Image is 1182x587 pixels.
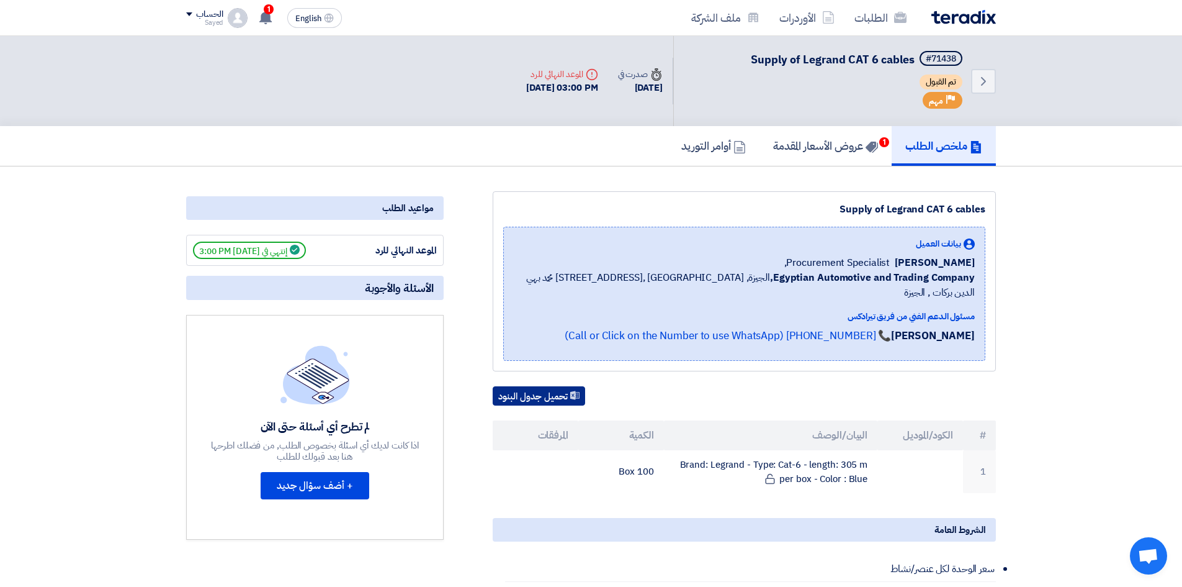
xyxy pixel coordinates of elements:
div: اذا كانت لديك أي اسئلة بخصوص الطلب, من فضلك اطرحها هنا بعد قبولك للطلب [210,440,421,462]
span: مهم [929,95,943,107]
span: الشروط العامة [934,523,986,537]
th: الكود/الموديل [877,421,963,450]
td: 1 [963,450,996,493]
h5: أوامر التوريد [681,139,746,153]
th: الكمية [578,421,664,450]
span: الأسئلة والأجوبة [365,281,434,295]
span: تم القبول [920,75,962,89]
a: ملخص الطلب [892,126,996,166]
span: 1 [879,137,889,147]
button: تحميل جدول البنود [493,386,585,406]
h5: Supply of Legrand CAT 6 cables [751,51,965,68]
div: الموعد النهائي للرد [344,243,437,258]
a: ملف الشركة [681,3,769,32]
img: empty_state_list.svg [280,345,350,404]
a: الأوردرات [769,3,844,32]
strong: [PERSON_NAME] [891,328,975,344]
div: الحساب [196,9,223,20]
b: Egyptian Automotive and Trading Company, [770,270,975,285]
td: 100 Box [578,450,664,493]
div: [DATE] [618,81,663,95]
button: + أضف سؤال جديد [261,472,369,499]
h5: عروض الأسعار المقدمة [773,139,878,153]
span: Procurement Specialist, [784,255,890,270]
h5: ملخص الطلب [905,139,982,153]
a: عروض الأسعار المقدمة1 [759,126,892,166]
div: مسئول الدعم الفني من فريق تيرادكس [514,310,975,323]
li: سعر الوحدة لكل عنصر/نشاط [505,557,996,582]
a: 📞 [PHONE_NUMBER] (Call or Click on the Number to use WhatsApp) [565,328,891,344]
div: صدرت في [618,68,663,81]
img: Teradix logo [931,10,996,24]
div: [DATE] 03:00 PM [526,81,598,95]
th: المرفقات [493,421,578,450]
span: إنتهي في [DATE] 3:00 PM [193,242,306,259]
button: English [287,8,342,28]
td: Brand: Legrand - Type: Cat-6 - length: 305 m per box - Color : Blue [664,450,878,493]
span: بيانات العميل [916,237,961,250]
a: أوامر التوريد [668,126,759,166]
div: Sayed [186,19,223,26]
span: English [295,14,321,23]
img: profile_test.png [228,8,248,28]
span: [PERSON_NAME] [895,255,975,270]
div: Supply of Legrand CAT 6 cables [503,202,985,217]
div: مواعيد الطلب [186,196,444,220]
a: الطلبات [844,3,916,32]
span: 1 [264,4,274,14]
th: البيان/الوصف [664,421,878,450]
div: Open chat [1130,537,1167,575]
div: #71438 [926,55,956,63]
span: Supply of Legrand CAT 6 cables [751,51,915,68]
th: # [963,421,996,450]
div: لم تطرح أي أسئلة حتى الآن [210,419,421,434]
div: الموعد النهائي للرد [526,68,598,81]
span: الجيزة, [GEOGRAPHIC_DATA] ,[STREET_ADDRESS] محمد بهي الدين بركات , الجيزة [514,270,975,300]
